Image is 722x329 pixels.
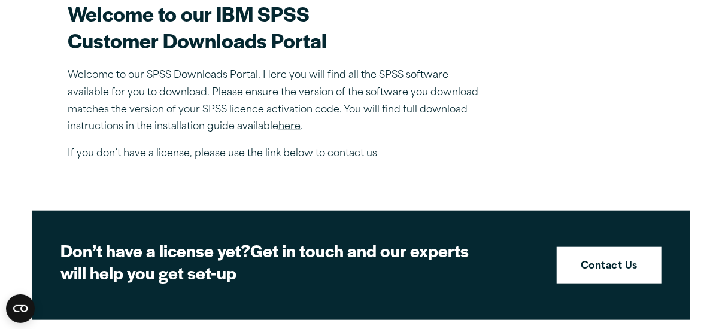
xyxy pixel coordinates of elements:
p: If you don’t have a license, please use the link below to contact us [68,145,487,163]
p: Welcome to our SPSS Downloads Portal. Here you will find all the SPSS software available for you ... [68,67,487,136]
strong: Don’t have a license yet? [60,238,250,262]
a: Contact Us [557,247,662,284]
button: Open CMP widget [6,294,35,323]
h2: Get in touch and our experts will help you get set-up [60,239,480,284]
strong: Contact Us [581,259,638,275]
a: here [278,122,301,132]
